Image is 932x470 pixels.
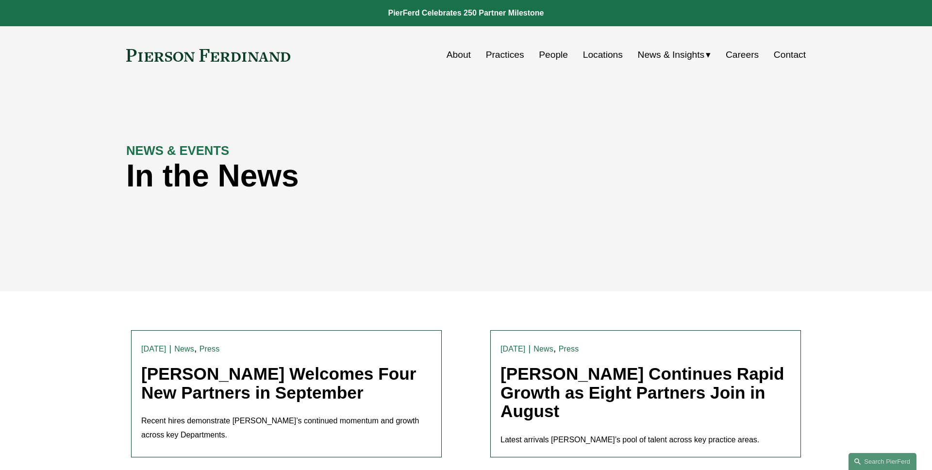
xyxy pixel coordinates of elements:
span: , [194,343,197,353]
time: [DATE] [141,345,166,353]
a: Search this site [849,453,916,470]
a: Contact [774,46,806,64]
a: [PERSON_NAME] Continues Rapid Growth as Eight Partners Join in August [500,364,784,420]
a: About [447,46,471,64]
a: folder dropdown [638,46,711,64]
p: Latest arrivals [PERSON_NAME]’s pool of talent across key practice areas. [500,433,791,447]
a: News [174,345,194,353]
a: Press [559,345,579,353]
a: News [533,345,553,353]
a: [PERSON_NAME] Welcomes Four New Partners in September [141,364,416,402]
a: Careers [726,46,759,64]
a: Press [200,345,220,353]
a: People [539,46,568,64]
span: News & Insights [638,47,705,64]
time: [DATE] [500,345,525,353]
strong: NEWS & EVENTS [126,144,229,157]
p: Recent hires demonstrate [PERSON_NAME]’s continued momentum and growth across key Departments. [141,414,432,442]
h1: In the News [126,158,636,194]
a: Practices [486,46,524,64]
a: Locations [583,46,623,64]
span: , [553,343,556,353]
